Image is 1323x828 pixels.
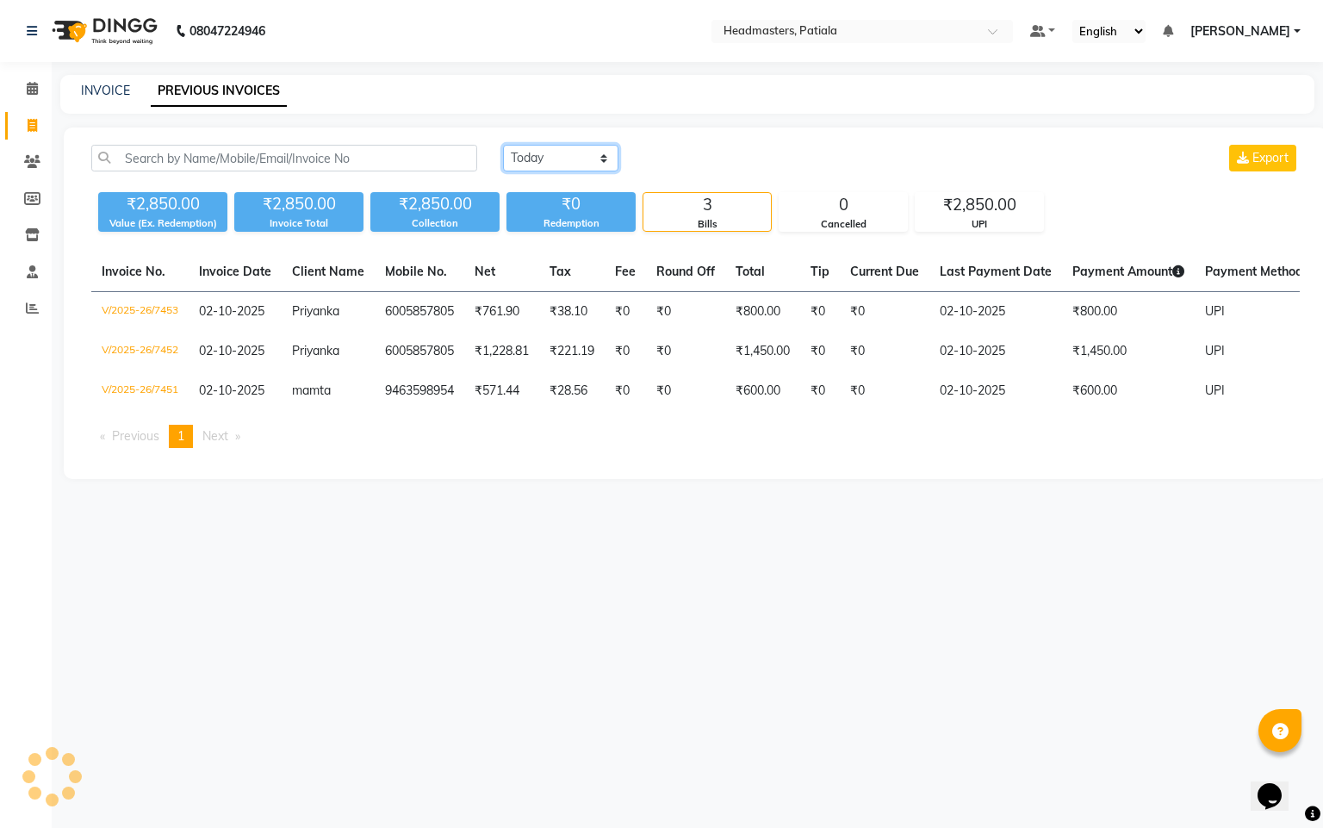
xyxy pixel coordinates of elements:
td: ₹221.19 [539,332,605,371]
span: [PERSON_NAME] [1190,22,1290,40]
td: ₹0 [646,332,725,371]
td: ₹800.00 [725,292,800,333]
td: ₹38.10 [539,292,605,333]
td: ₹1,450.00 [725,332,800,371]
a: INVOICE [81,83,130,98]
td: 6005857805 [375,292,464,333]
td: ₹0 [605,371,646,411]
div: ₹2,850.00 [98,192,227,216]
button: Export [1229,145,1296,171]
td: 9463598954 [375,371,464,411]
td: 02-10-2025 [929,371,1062,411]
span: Priyanka [292,303,339,319]
div: ₹2,850.00 [234,192,363,216]
span: 02-10-2025 [199,383,264,398]
span: 1 [177,428,184,444]
span: Round Off [656,264,715,279]
span: Next [202,428,228,444]
div: Redemption [506,216,636,231]
span: mamta [292,383,331,398]
td: ₹1,228.81 [464,332,539,371]
span: Payment Amount [1072,264,1184,279]
td: ₹0 [605,332,646,371]
span: Invoice No. [102,264,165,279]
span: UPI [1205,343,1225,358]
span: Total [736,264,765,279]
span: Client Name [292,264,364,279]
b: 08047224946 [189,7,265,55]
div: Invoice Total [234,216,363,231]
div: ₹2,850.00 [370,192,500,216]
td: ₹761.90 [464,292,539,333]
span: Fee [615,264,636,279]
td: V/2025-26/7451 [91,371,189,411]
td: ₹0 [646,371,725,411]
td: ₹600.00 [725,371,800,411]
span: Last Payment Date [940,264,1052,279]
iframe: chat widget [1251,759,1306,811]
td: ₹600.00 [1062,371,1195,411]
td: V/2025-26/7452 [91,332,189,371]
div: 3 [643,193,771,217]
td: 6005857805 [375,332,464,371]
td: ₹0 [605,292,646,333]
a: PREVIOUS INVOICES [151,76,287,107]
td: ₹28.56 [539,371,605,411]
div: Cancelled [780,217,907,232]
td: ₹0 [840,292,929,333]
div: Collection [370,216,500,231]
span: Tax [550,264,571,279]
span: Mobile No. [385,264,447,279]
td: ₹0 [840,332,929,371]
div: Bills [643,217,771,232]
td: ₹1,450.00 [1062,332,1195,371]
img: logo [44,7,162,55]
td: 02-10-2025 [929,292,1062,333]
div: Value (Ex. Redemption) [98,216,227,231]
span: Priyanka [292,343,339,358]
span: 02-10-2025 [199,343,264,358]
input: Search by Name/Mobile/Email/Invoice No [91,145,477,171]
td: ₹0 [840,371,929,411]
span: Previous [112,428,159,444]
span: UPI [1205,383,1225,398]
td: ₹571.44 [464,371,539,411]
span: Export [1252,150,1289,165]
div: UPI [916,217,1043,232]
span: 02-10-2025 [199,303,264,319]
nav: Pagination [91,425,1300,448]
span: Net [475,264,495,279]
span: UPI [1205,303,1225,319]
span: Current Due [850,264,919,279]
td: ₹0 [800,371,840,411]
span: Tip [811,264,829,279]
span: Invoice Date [199,264,271,279]
div: 0 [780,193,907,217]
div: ₹2,850.00 [916,193,1043,217]
td: ₹0 [646,292,725,333]
td: ₹0 [800,292,840,333]
td: 02-10-2025 [929,332,1062,371]
div: ₹0 [506,192,636,216]
td: V/2025-26/7453 [91,292,189,333]
td: ₹800.00 [1062,292,1195,333]
span: Payment Methods [1205,264,1321,279]
td: ₹0 [800,332,840,371]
